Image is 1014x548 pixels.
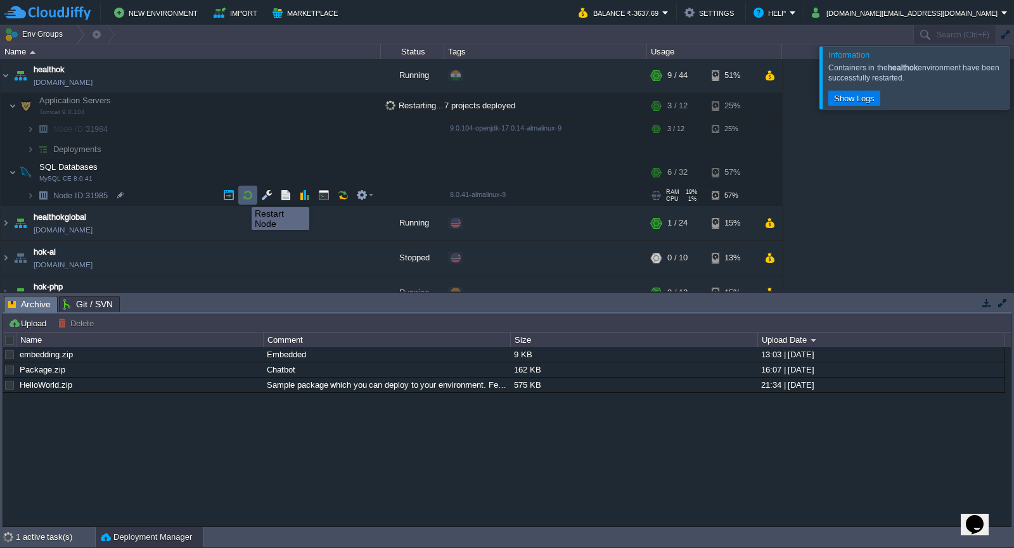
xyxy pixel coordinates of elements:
[450,124,562,132] span: 9.0.104-openjdk-17.0.14-almalinux-9
[758,362,1004,377] div: 16:07 | [DATE]
[27,119,34,139] img: AMDAwAAAACH5BAEAAAAALAAAAAABAAEAAAICRAEAOw==
[16,527,95,547] div: 1 active task(s)
[38,96,113,105] a: Application ServersTomcat 9.0.104
[712,160,753,185] div: 57%
[1,206,11,240] img: AMDAwAAAACH5BAEAAAAALAAAAAABAAEAAAICRAEAOw==
[712,206,753,240] div: 15%
[712,93,753,118] div: 25%
[667,119,684,139] div: 3 / 12
[712,241,753,275] div: 13%
[264,333,510,347] div: Comment
[34,76,93,89] a: [DOMAIN_NAME]
[101,531,192,544] button: Deployment Manager
[667,160,688,185] div: 6 / 32
[38,95,113,106] span: Application Servers
[39,108,85,116] span: Tomcat 9.0.104
[39,175,93,182] span: MySQL CE 8.0.41
[20,350,73,359] a: embedding.zip
[114,5,202,20] button: New Environment
[1,58,11,92] img: AMDAwAAAACH5BAEAAAAALAAAAAABAAEAAAICRAEAOw==
[27,186,34,205] img: AMDAwAAAACH5BAEAAAAALAAAAAABAAEAAAICRAEAOw==
[381,276,444,310] div: Running
[667,241,688,275] div: 0 / 10
[1,44,380,59] div: Name
[11,241,29,275] img: AMDAwAAAACH5BAEAAAAALAAAAAABAAEAAAICRAEAOw==
[17,160,35,185] img: AMDAwAAAACH5BAEAAAAALAAAAAABAAEAAAICRAEAOw==
[53,124,86,134] span: Node ID:
[34,186,52,205] img: AMDAwAAAACH5BAEAAAAALAAAAAABAAEAAAICRAEAOw==
[888,63,918,72] b: healthok
[20,380,72,390] a: HelloWorld.zip
[34,139,52,159] img: AMDAwAAAACH5BAEAAAAALAAAAAABAAEAAAICRAEAOw==
[4,5,91,21] img: CloudJiffy
[17,333,263,347] div: Name
[1,241,11,275] img: AMDAwAAAACH5BAEAAAAALAAAAAABAAEAAAICRAEAOw==
[667,276,688,310] div: 2 / 12
[828,63,1006,83] div: Containers in the environment have been successfully restarted.
[1,276,11,310] img: AMDAwAAAACH5BAEAAAAALAAAAAABAAEAAAICRAEAOw==
[34,281,63,293] a: hok-php
[52,124,110,134] span: 31984
[648,44,781,59] div: Usage
[20,365,65,374] a: Package.zip
[666,189,679,195] span: RAM
[8,296,51,312] span: Archive
[381,58,444,92] div: Running
[511,378,757,392] div: 575 KB
[758,347,1004,362] div: 13:03 | [DATE]
[9,160,16,185] img: AMDAwAAAACH5BAEAAAAALAAAAAABAAEAAAICRAEAOw==
[38,162,99,172] span: SQL Databases
[812,5,1001,20] button: [DOMAIN_NAME][EMAIL_ADDRESS][DOMAIN_NAME]
[712,186,753,205] div: 57%
[34,224,93,236] a: [DOMAIN_NAME]
[273,5,342,20] button: Marketplace
[712,119,753,139] div: 25%
[52,124,110,134] a: Node ID:31984
[264,347,510,362] div: Embedded
[264,378,510,392] div: Sample package which you can deploy to your environment. Feel free to delete and upload a package...
[667,93,688,118] div: 3 / 12
[11,58,29,92] img: AMDAwAAAACH5BAEAAAAALAAAAAABAAEAAAICRAEAOw==
[684,189,697,195] span: 19%
[53,191,86,200] span: Node ID:
[34,258,93,271] a: [DOMAIN_NAME]
[34,63,65,76] span: healthok
[11,276,29,310] img: AMDAwAAAACH5BAEAAAAALAAAAAABAAEAAAICRAEAOw==
[255,208,306,229] div: Restart Node
[27,139,34,159] img: AMDAwAAAACH5BAEAAAAALAAAAAABAAEAAAICRAEAOw==
[684,196,696,202] span: 1%
[667,206,688,240] div: 1 / 24
[214,5,261,20] button: Import
[712,276,753,310] div: 15%
[34,211,86,224] a: healthokglobal
[511,333,757,347] div: Size
[712,58,753,92] div: 51%
[381,241,444,275] div: Stopped
[52,190,110,201] a: Node ID:31985
[758,378,1004,392] div: 21:34 | [DATE]
[511,362,757,377] div: 162 KB
[264,362,510,377] div: Chatbot
[450,191,506,198] span: 8.0.41-almalinux-9
[579,5,662,20] button: Balance ₹-3637.69
[511,347,757,362] div: 9 KB
[34,246,56,258] a: hok-ai
[30,51,35,54] img: AMDAwAAAACH5BAEAAAAALAAAAAABAAEAAAICRAEAOw==
[63,296,113,312] span: Git / SVN
[58,317,98,329] button: Delete
[828,50,870,60] span: Information
[667,58,688,92] div: 9 / 44
[830,92,878,104] button: Show Logs
[52,190,110,201] span: 31985
[684,5,738,20] button: Settings
[385,101,444,110] span: Restarting...
[382,44,444,59] div: Status
[445,44,646,59] div: Tags
[52,144,103,155] a: Deployments
[759,333,1004,347] div: Upload Date
[38,162,99,172] a: SQL DatabasesMySQL CE 8.0.41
